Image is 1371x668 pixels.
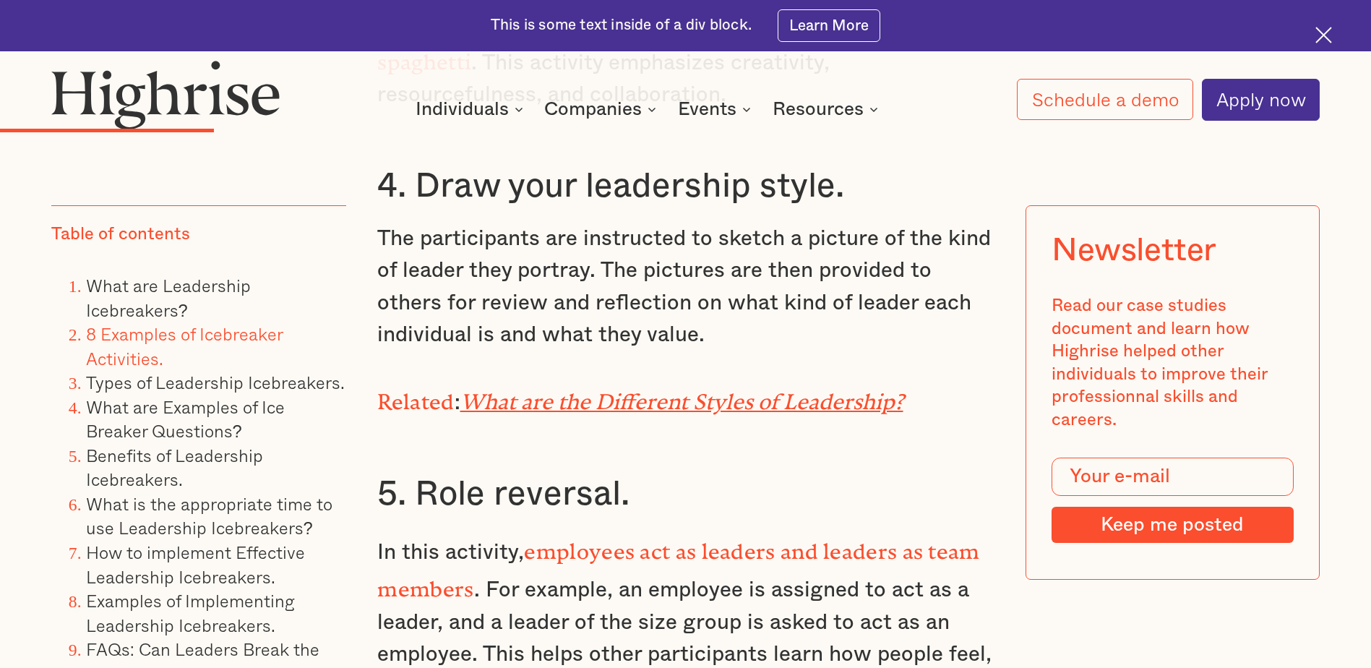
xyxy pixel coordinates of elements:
[86,442,263,493] a: Benefits of Leadership Icebreakers.
[416,100,528,118] div: Individuals
[773,100,882,118] div: Resources
[51,223,190,247] div: Table of contents
[86,393,285,445] a: What are Examples of Ice Breaker Questions?
[377,539,979,591] strong: employees act as leaders and leaders as team members
[1315,27,1332,43] img: Cross icon
[377,223,993,351] p: The participants are instructed to sketch a picture of the kind of leader they portray. The pictu...
[1202,79,1320,121] a: Apply now
[86,490,332,541] a: What is the appropriate time to use Leadership Icebreakers?
[460,390,903,403] a: What are the Different Styles of Leadership?
[377,381,993,419] p: :
[377,165,993,207] h3: 4. Draw your leadership style.
[778,9,881,42] a: Learn More
[1052,458,1293,543] form: Modal Form
[416,100,509,118] div: Individuals
[773,100,864,118] div: Resources
[1052,458,1293,496] input: Your e-mail
[86,272,251,323] a: What are Leadership Icebreakers?
[86,369,345,395] a: Types of Leadership Icebreakers.
[491,15,752,35] div: This is some text inside of a div block.
[86,539,305,590] a: How to implement Effective Leadership Icebreakers.
[51,60,280,129] img: Highrise logo
[544,100,661,118] div: Companies
[1052,295,1293,432] div: Read our case studies document and learn how Highrise helped other individuals to improve their p...
[1052,232,1216,270] div: Newsletter
[377,473,993,515] h3: 5. Role reversal.
[1017,79,1192,120] a: Schedule a demo
[86,320,283,372] a: 8 Examples of Icebreaker Activities.
[678,100,755,118] div: Events
[86,587,295,638] a: Examples of Implementing Leadership Icebreakers.
[678,100,736,118] div: Events
[1052,507,1293,543] input: Keep me posted
[377,390,454,403] strong: Related
[544,100,642,118] div: Companies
